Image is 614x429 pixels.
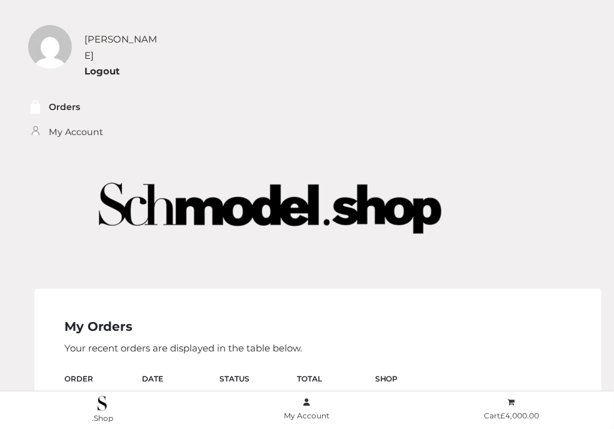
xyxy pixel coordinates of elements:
span: £ [500,411,505,420]
span: Date [142,374,163,383]
h4: My Orders [64,319,571,334]
p: Your recent orders are displayed in the table below. [64,340,571,356]
span: Order [64,374,93,383]
a: Cart£4,000.00 [410,395,614,423]
a: My Account [204,395,409,423]
span: .Shop [92,413,113,423]
div: [PERSON_NAME] [84,31,163,63]
a: Logout [84,65,120,77]
img: boutique-logo.png [20,158,520,258]
span: Shop [375,374,398,383]
img: .Shop [98,396,107,411]
a: My Account [49,125,103,139]
span: Total [298,374,323,383]
a: Orders [49,100,80,114]
span: My Account [284,411,330,420]
span: Status [219,374,249,383]
span: Cart [484,411,539,420]
bdi: 4,000.00 [500,411,539,420]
